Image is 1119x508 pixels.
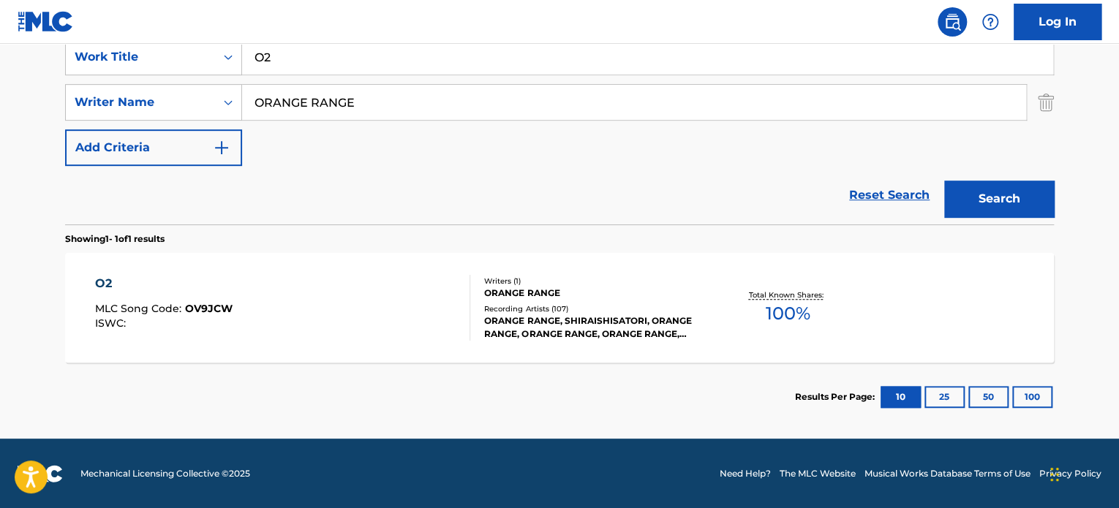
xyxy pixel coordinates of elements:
button: Add Criteria [65,129,242,166]
span: Mechanical Licensing Collective © 2025 [80,467,250,480]
button: 10 [881,386,921,408]
span: 100 % [765,300,810,327]
a: Need Help? [720,467,771,480]
div: Help [976,7,1005,37]
p: Results Per Page: [795,390,878,403]
a: Reset Search [842,179,937,211]
img: MLC Logo [18,11,74,32]
div: Recording Artists ( 107 ) [484,303,705,314]
div: Work Title [75,48,206,66]
a: Log In [1014,4,1101,40]
p: Showing 1 - 1 of 1 results [65,232,165,246]
button: 50 [968,386,1009,408]
img: logo [18,465,63,482]
button: Search [944,181,1054,217]
a: Musical Works Database Terms of Use [864,467,1031,480]
img: help [982,13,999,31]
div: ORANGE RANGE, SHIRAISHISATORI, ORANGE RANGE, ORANGE RANGE, ORANGE RANGE, ORANGE RANGE [484,314,705,341]
a: Public Search [938,7,967,37]
div: Drag [1050,452,1059,496]
img: Delete Criterion [1038,84,1054,121]
div: Writer Name [75,94,206,111]
div: Writers ( 1 ) [484,276,705,287]
button: 100 [1012,386,1052,408]
a: Privacy Policy [1039,467,1101,480]
span: OV9JCW [185,302,233,315]
p: Total Known Shares: [748,289,826,300]
img: search [943,13,961,31]
img: 9d2ae6d4665cec9f34b9.svg [213,139,230,156]
div: ORANGE RANGE [484,287,705,300]
iframe: Chat Widget [1046,438,1119,508]
div: O2 [95,275,233,292]
button: 25 [924,386,965,408]
form: Search Form [65,39,1054,224]
a: The MLC Website [780,467,856,480]
span: ISWC : [95,316,129,330]
span: MLC Song Code : [95,302,185,315]
a: O2MLC Song Code:OV9JCWISWC:Writers (1)ORANGE RANGERecording Artists (107)ORANGE RANGE, SHIRAISHIS... [65,253,1054,363]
